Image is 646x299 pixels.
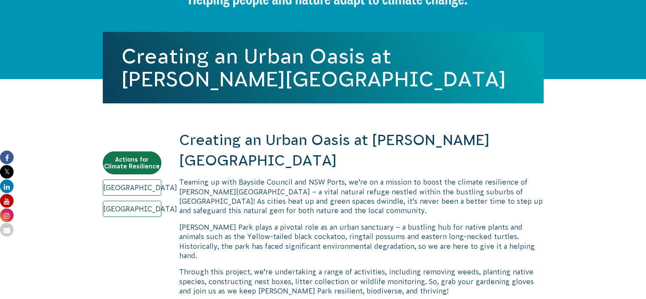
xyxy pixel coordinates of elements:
p: Teaming up with Bayside Council and NSW Ports, we’re on a mission to boost the climate resilience... [179,177,544,216]
a: Actions for Climate Resilience [103,151,161,174]
h2: Creating an Urban Oasis at [PERSON_NAME][GEOGRAPHIC_DATA] [179,130,544,171]
p: Through this project, we’re undertaking a range of activities, including removing weeds, planting... [179,267,544,296]
a: [GEOGRAPHIC_DATA] [103,201,161,217]
p: [PERSON_NAME] Park plays a pivotal role as an urban sanctuary – a bustling hub for native plants ... [179,222,544,261]
a: [GEOGRAPHIC_DATA] [103,179,161,196]
h1: Creating an Urban Oasis at [PERSON_NAME][GEOGRAPHIC_DATA] [121,45,525,91]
